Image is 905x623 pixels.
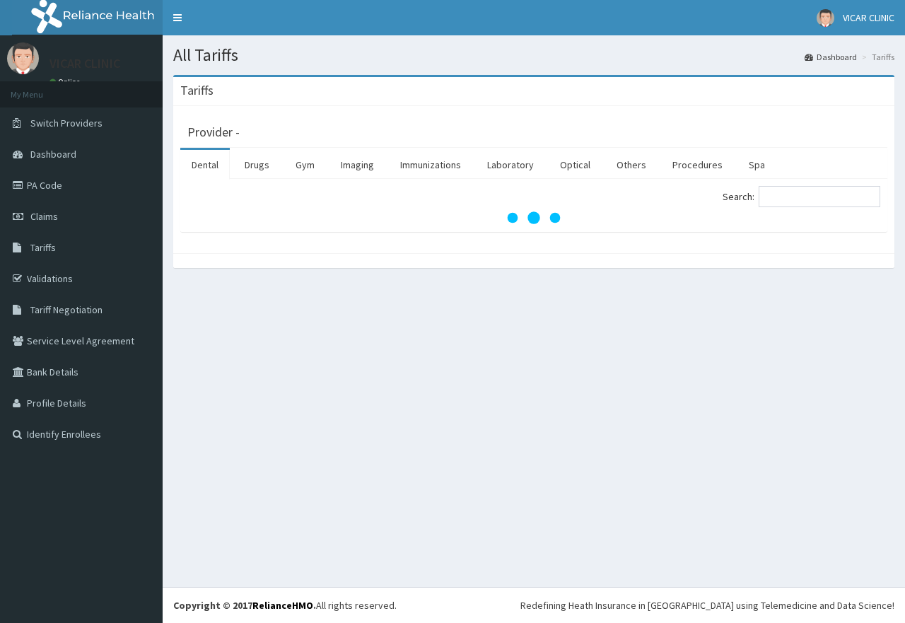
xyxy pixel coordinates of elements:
img: User Image [817,9,834,27]
a: Online [49,77,83,87]
a: Dashboard [805,51,857,63]
svg: audio-loading [506,190,562,246]
a: Gym [284,150,326,180]
strong: Copyright © 2017 . [173,599,316,612]
span: Claims [30,210,58,223]
span: VICAR CLINIC [843,11,894,24]
h3: Provider - [187,126,240,139]
h3: Tariffs [180,84,214,97]
a: Dental [180,150,230,180]
input: Search: [759,186,880,207]
li: Tariffs [858,51,894,63]
a: Others [605,150,658,180]
a: Spa [737,150,776,180]
div: Redefining Heath Insurance in [GEOGRAPHIC_DATA] using Telemedicine and Data Science! [520,598,894,612]
span: Tariffs [30,241,56,254]
a: Laboratory [476,150,545,180]
span: Dashboard [30,148,76,161]
span: Switch Providers [30,117,103,129]
label: Search: [723,186,880,207]
a: Optical [549,150,602,180]
span: Tariff Negotiation [30,303,103,316]
footer: All rights reserved. [163,587,905,623]
a: RelianceHMO [252,599,313,612]
p: VICAR CLINIC [49,57,120,70]
a: Imaging [329,150,385,180]
a: Drugs [233,150,281,180]
h1: All Tariffs [173,46,894,64]
a: Procedures [661,150,734,180]
a: Immunizations [389,150,472,180]
img: User Image [7,42,39,74]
